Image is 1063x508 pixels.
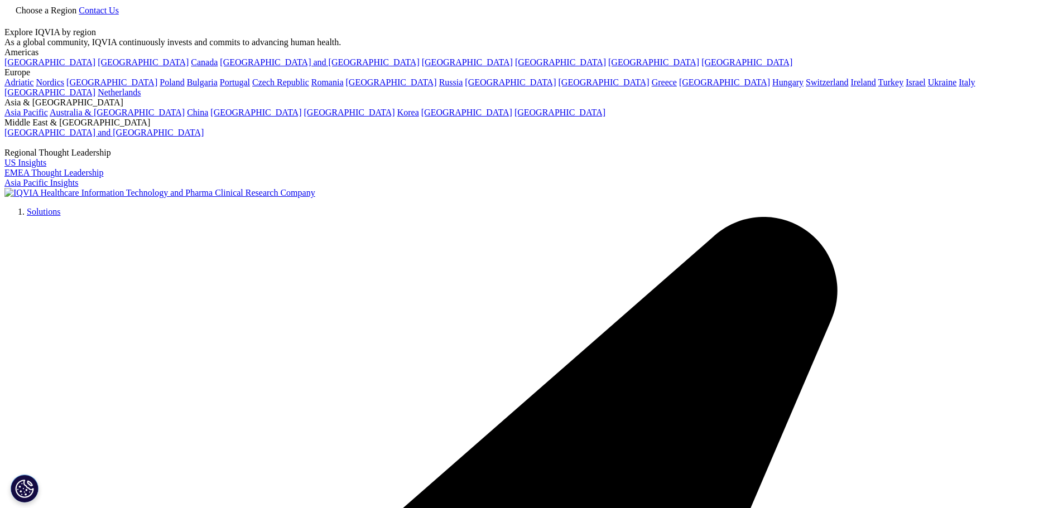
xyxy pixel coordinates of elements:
a: Bulgaria [187,78,218,87]
a: [GEOGRAPHIC_DATA] [701,57,792,67]
a: Romania [311,78,344,87]
a: Nordics [36,78,64,87]
div: Europe [4,67,1059,78]
a: Portugal [220,78,250,87]
a: Italy [959,78,975,87]
button: Cookies Settings [11,475,39,502]
div: Middle East & [GEOGRAPHIC_DATA] [4,118,1059,128]
a: Switzerland [806,78,848,87]
a: [GEOGRAPHIC_DATA] [98,57,189,67]
a: Russia [439,78,463,87]
div: Explore IQVIA by region [4,27,1059,37]
a: Hungary [772,78,804,87]
a: Contact Us [79,6,119,15]
a: US Insights [4,158,46,167]
a: [GEOGRAPHIC_DATA] [66,78,157,87]
a: [GEOGRAPHIC_DATA] and [GEOGRAPHIC_DATA] [220,57,419,67]
a: Adriatic [4,78,33,87]
a: Poland [160,78,184,87]
a: [GEOGRAPHIC_DATA] [422,57,513,67]
a: China [187,108,208,117]
img: IQVIA Healthcare Information Technology and Pharma Clinical Research Company [4,188,315,198]
div: Regional Thought Leadership [4,148,1059,158]
a: [GEOGRAPHIC_DATA] [4,57,95,67]
a: [GEOGRAPHIC_DATA] [210,108,301,117]
a: Canada [191,57,218,67]
a: EMEA Thought Leadership [4,168,103,177]
a: Turkey [878,78,904,87]
a: Korea [397,108,419,117]
a: [GEOGRAPHIC_DATA] [514,108,605,117]
a: Ukraine [928,78,957,87]
a: Israel [906,78,926,87]
a: Netherlands [98,88,141,97]
a: [GEOGRAPHIC_DATA] [346,78,437,87]
a: [GEOGRAPHIC_DATA] [304,108,395,117]
a: Ireland [851,78,876,87]
span: Choose a Region [16,6,76,15]
a: Asia Pacific [4,108,48,117]
a: [GEOGRAPHIC_DATA] [465,78,556,87]
div: Asia & [GEOGRAPHIC_DATA] [4,98,1059,108]
div: Americas [4,47,1059,57]
a: [GEOGRAPHIC_DATA] and [GEOGRAPHIC_DATA] [4,128,204,137]
a: Solutions [27,207,60,216]
a: [GEOGRAPHIC_DATA] [679,78,770,87]
a: [GEOGRAPHIC_DATA] [608,57,699,67]
a: Czech Republic [252,78,309,87]
a: [GEOGRAPHIC_DATA] [559,78,650,87]
a: [GEOGRAPHIC_DATA] [515,57,606,67]
a: Australia & [GEOGRAPHIC_DATA] [50,108,185,117]
a: [GEOGRAPHIC_DATA] [4,88,95,97]
a: Greece [652,78,677,87]
a: Asia Pacific Insights [4,178,78,187]
div: As a global community, IQVIA continuously invests and commits to advancing human health. [4,37,1059,47]
a: [GEOGRAPHIC_DATA] [421,108,512,117]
